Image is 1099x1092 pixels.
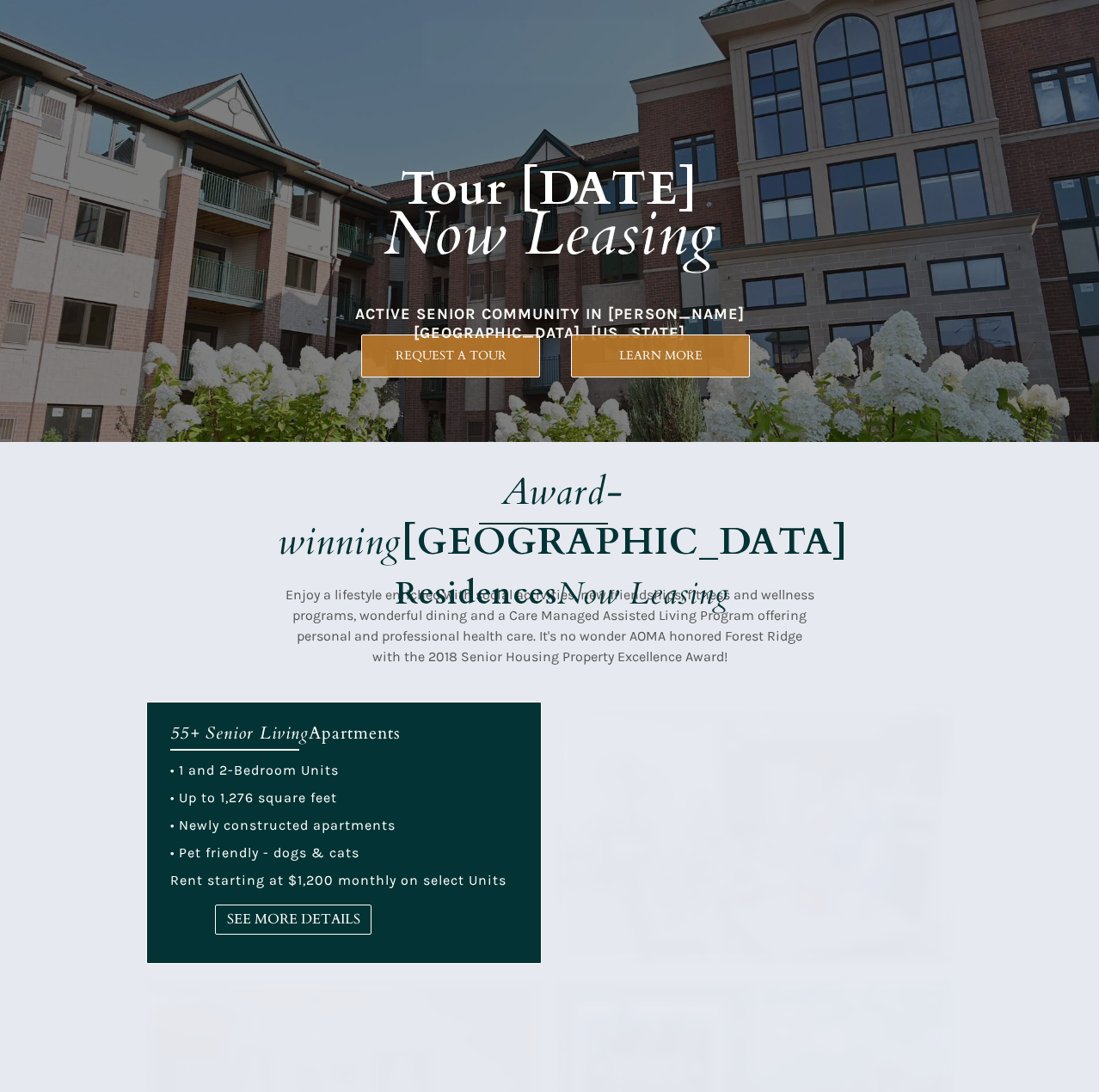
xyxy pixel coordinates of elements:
[170,872,507,888] span: Rent starting at $1,200 monthly on select Units
[572,348,749,363] span: LEARN MORE
[170,817,396,833] span: • Newly constructed apartments
[362,348,539,363] span: REQUEST A TOUR
[401,157,698,221] strong: Tour [DATE]
[396,573,557,615] strong: Residences
[355,304,745,342] span: ACTIVE SENIOR COMMUNITY IN [PERSON_NAME][GEOGRAPHIC_DATA], [US_STATE]
[170,789,337,806] span: • Up to 1,276 square feet
[361,334,540,377] a: REQUEST A TOUR
[309,721,401,745] span: Apartments
[215,905,371,935] a: SEE MORE DETAILS
[216,911,371,928] span: SEE MORE DETAILS
[557,573,729,615] em: Now Leasing
[571,334,750,377] a: LEARN MORE
[170,721,309,745] em: 55+ Senior Living
[170,844,359,861] span: • Pet friendly - dogs & cats
[402,516,848,567] strong: [GEOGRAPHIC_DATA]
[278,466,624,567] em: Award-winning
[170,762,339,778] span: • 1 and 2-Bedroom Units
[384,193,716,276] em: Now Leasing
